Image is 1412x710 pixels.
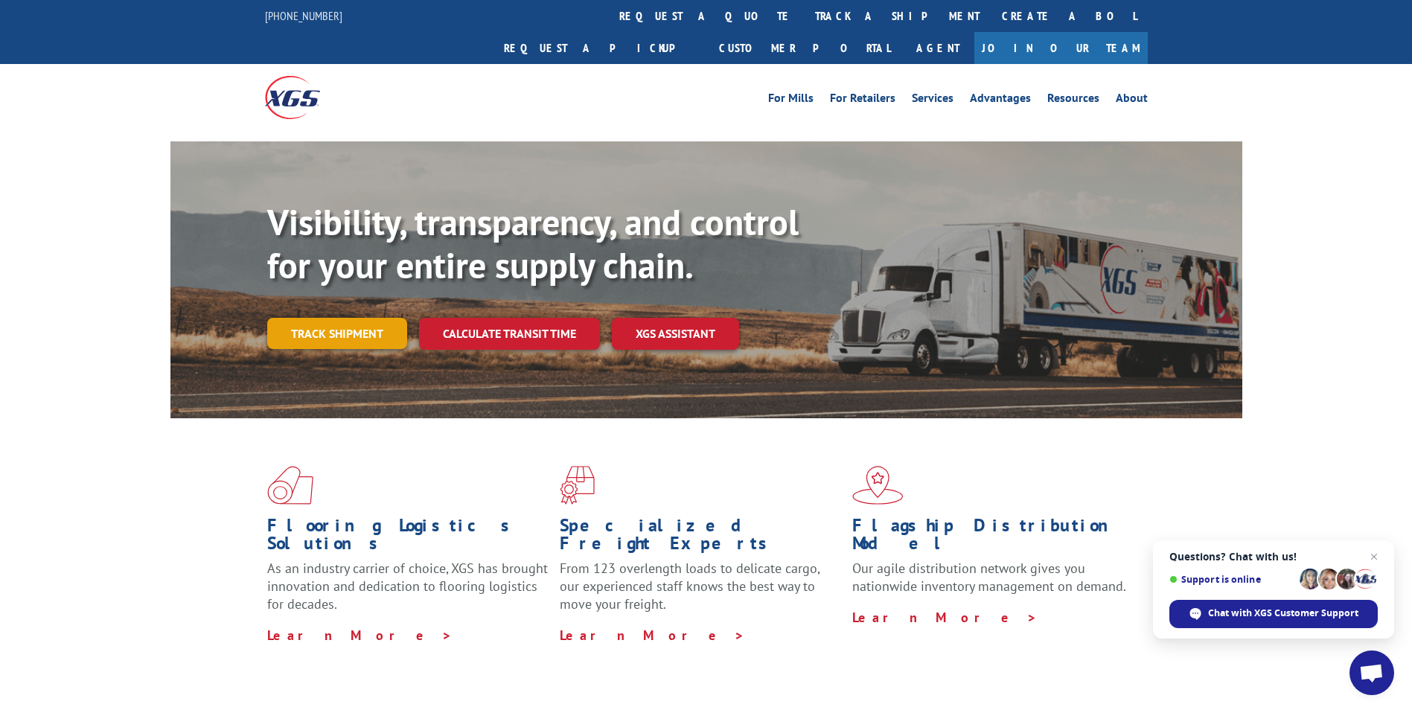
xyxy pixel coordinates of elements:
span: Questions? Chat with us! [1169,551,1378,563]
a: Learn More > [267,627,453,644]
img: xgs-icon-flagship-distribution-model-red [852,466,904,505]
div: Chat with XGS Customer Support [1169,600,1378,628]
h1: Flooring Logistics Solutions [267,516,549,560]
img: xgs-icon-focused-on-flooring-red [560,466,595,505]
a: About [1116,92,1148,109]
div: Open chat [1349,650,1394,695]
img: xgs-icon-total-supply-chain-intelligence-red [267,466,313,505]
b: Visibility, transparency, and control for your entire supply chain. [267,199,799,288]
a: Request a pickup [493,32,708,64]
a: For Mills [768,92,814,109]
span: Support is online [1169,574,1294,585]
a: Calculate transit time [419,318,600,350]
span: As an industry carrier of choice, XGS has brought innovation and dedication to flooring logistics... [267,560,548,613]
a: Customer Portal [708,32,901,64]
a: Learn More > [560,627,745,644]
a: Agent [901,32,974,64]
span: Chat with XGS Customer Support [1208,607,1358,620]
a: Resources [1047,92,1099,109]
a: Services [912,92,953,109]
a: For Retailers [830,92,895,109]
a: Track shipment [267,318,407,349]
a: Learn More > [852,609,1038,626]
a: Join Our Team [974,32,1148,64]
a: Advantages [970,92,1031,109]
h1: Specialized Freight Experts [560,516,841,560]
a: XGS ASSISTANT [612,318,739,350]
h1: Flagship Distribution Model [852,516,1134,560]
span: Our agile distribution network gives you nationwide inventory management on demand. [852,560,1126,595]
p: From 123 overlength loads to delicate cargo, our experienced staff knows the best way to move you... [560,560,841,626]
a: [PHONE_NUMBER] [265,8,342,23]
span: Close chat [1365,548,1383,566]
